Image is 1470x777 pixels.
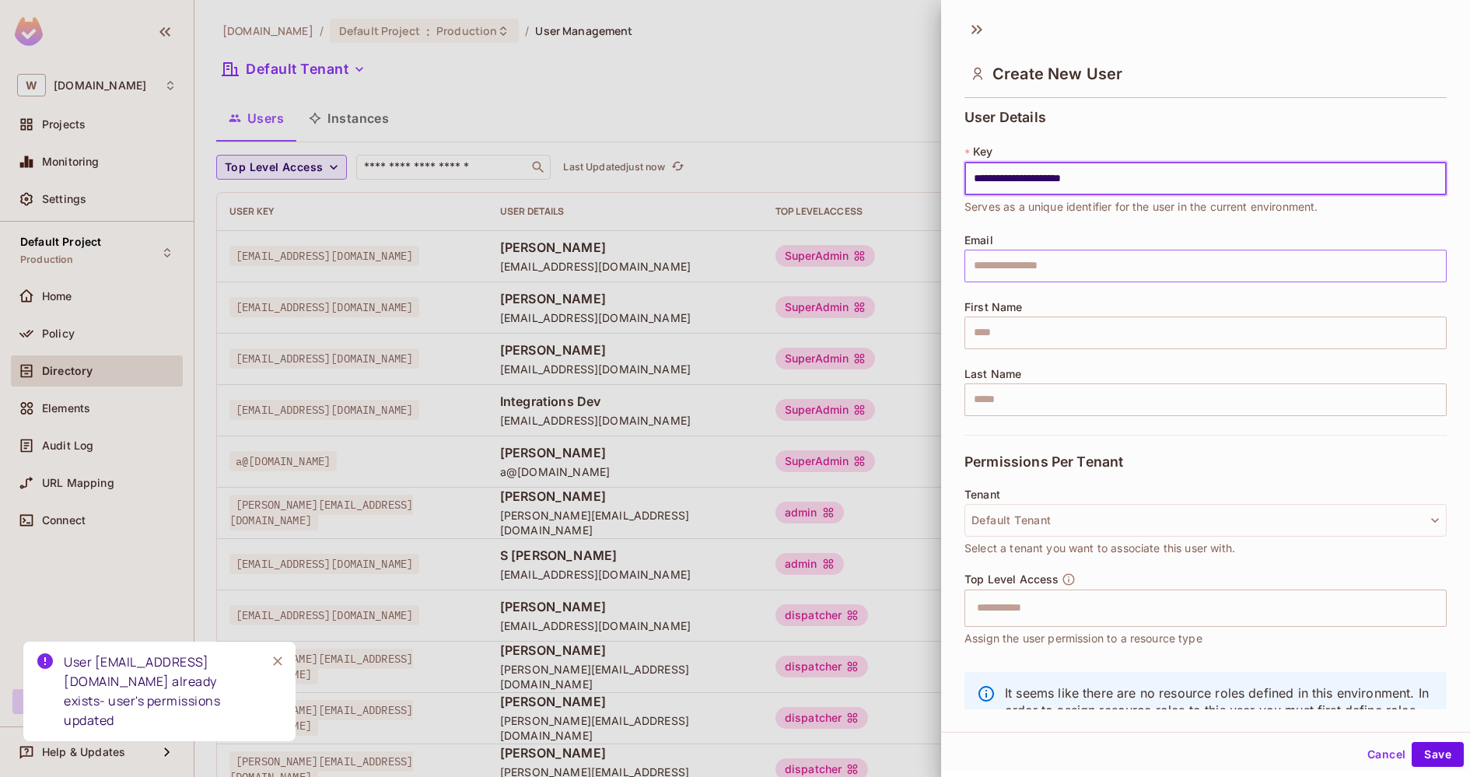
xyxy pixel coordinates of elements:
button: Close [266,649,289,673]
button: Open [1438,606,1441,609]
span: Select a tenant you want to associate this user with. [964,540,1235,557]
span: Last Name [964,368,1021,380]
button: Cancel [1361,742,1412,767]
button: Save [1412,742,1464,767]
span: Top Level Access [964,573,1059,586]
div: User [EMAIL_ADDRESS][DOMAIN_NAME] already exists- user's permissions updated [64,653,254,730]
span: Permissions Per Tenant [964,454,1123,470]
span: Key [973,145,992,158]
span: Serves as a unique identifier for the user in the current environment. [964,198,1318,215]
p: It seems like there are no resource roles defined in this environment. In order to assign resourc... [1005,684,1434,736]
button: Default Tenant [964,504,1447,537]
span: Tenant [964,488,1000,501]
span: Email [964,234,993,247]
span: First Name [964,301,1023,313]
span: Create New User [992,65,1122,83]
span: User Details [964,110,1046,125]
span: Assign the user permission to a resource type [964,630,1202,647]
